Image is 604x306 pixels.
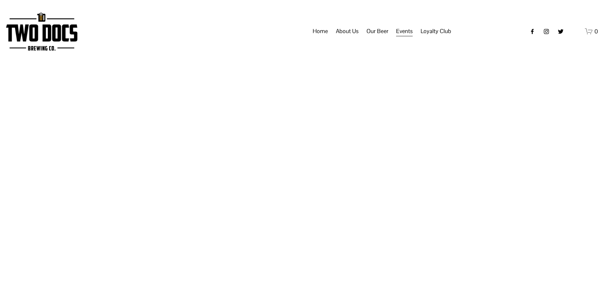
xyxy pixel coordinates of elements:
a: 0 [585,27,598,35]
img: Two Docs Brewing Co. [6,12,77,51]
a: folder dropdown [421,25,451,38]
span: Loyalty Club [421,26,451,37]
a: Home [313,25,328,38]
span: Events [396,26,413,37]
a: folder dropdown [396,25,413,38]
a: folder dropdown [336,25,359,38]
span: 0 [594,28,598,35]
span: Our Beer [366,26,388,37]
span: About Us [336,26,359,37]
a: instagram-unauth [543,28,550,35]
a: Facebook [529,28,536,35]
a: twitter-unauth [558,28,564,35]
a: folder dropdown [366,25,388,38]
